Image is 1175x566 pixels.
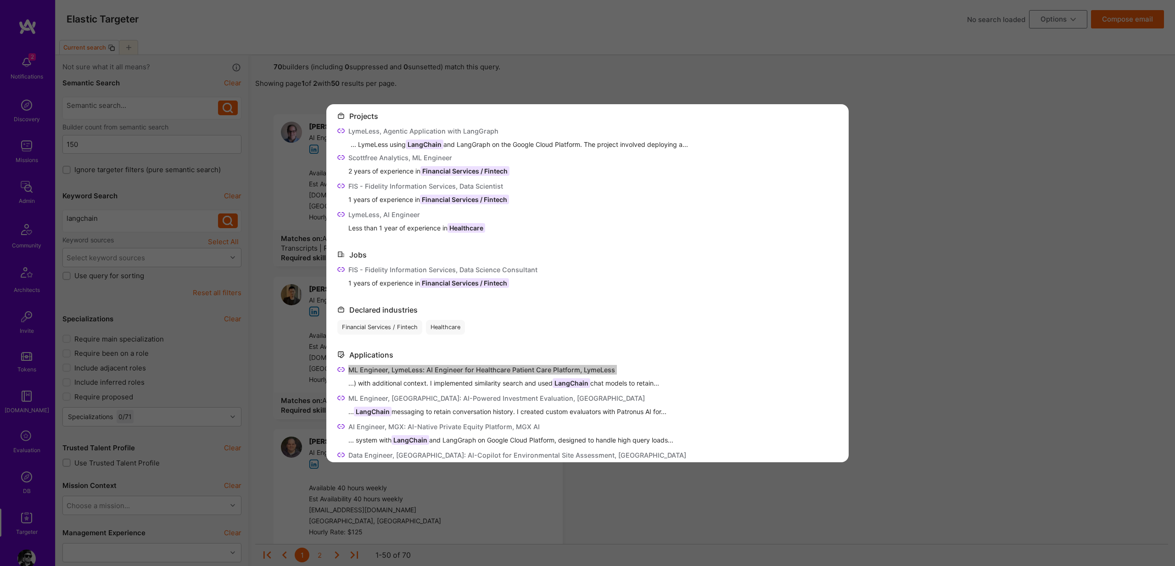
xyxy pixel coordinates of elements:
[349,305,418,315] div: Declared industries
[348,422,673,432] div: AI Engineer, MGX: AI-Native Private Equity Platform, MGX AI
[337,251,345,258] i: icon Jobs
[337,423,345,430] i: icon LinkSecondary
[337,306,345,313] i: icon DeclaredIndustries
[349,112,378,121] div: Projects
[420,195,509,204] span: Financial Services / Fintech
[348,265,537,275] div: FIS - Fidelity Information Services, Data Science Consultant
[337,320,422,335] div: Financial Services / Fintech
[337,182,345,190] i: icon LinkSecondary
[337,211,345,218] i: icon LinkSecondary
[348,450,686,460] div: Data Engineer, [GEOGRAPHIC_DATA]: AI-Copilot for Environmental Site Assessment, [GEOGRAPHIC_DATA]
[348,210,485,219] div: LymeLess, AI Engineer
[348,435,673,445] span: ... system with and LangGraph on Google Cloud Platform, designed to handle high query loads...
[337,394,345,402] i: icon LinkSecondary
[326,104,849,462] div: modal
[406,140,443,149] span: LangChain
[337,451,345,459] i: icon LinkSecondary
[420,278,509,288] span: Financial Services / Fintech
[348,365,659,375] div: ML Engineer, LymeLess: AI Engineer for Healthcare Patient Care Platform, LymeLess
[348,166,509,176] span: 2 years of experience in
[337,266,345,273] i: icon LinkSecondary
[348,126,498,136] div: LymeLess, Agentic Application with LangGraph
[348,181,509,191] div: FIS - Fidelity Information Services, Data Scientist
[337,366,345,373] i: icon LinkSecondary
[337,127,345,134] i: icon LinkSecondary
[448,223,485,233] span: Healthcare
[348,407,666,416] span: ... messaging to retain conversation history. I created custom evaluators with Patronus AI for...
[392,435,429,445] span: LangChain
[349,250,367,260] div: Jobs
[337,112,345,119] i: icon Projects
[351,140,838,149] div: ... LymeLess using and LangGraph on the Google Cloud Platform. The project involved deploying a...
[348,393,666,403] div: ML Engineer, [GEOGRAPHIC_DATA]: AI-Powered Investment Evaluation, [GEOGRAPHIC_DATA]
[420,166,509,176] span: Financial Services / Fintech
[337,351,345,358] i: icon Applications
[349,350,393,360] div: Applications
[348,153,509,163] div: Scottfree Analytics, ML Engineer
[553,378,590,388] span: LangChain
[354,407,392,416] span: LangChain
[426,320,465,335] div: Healthcare
[348,195,509,204] span: 1 years of experience in
[348,223,485,233] span: Less than 1 year of experience in
[348,378,659,388] span: ...) with additional context. I implemented similarity search and used chat models to retain...
[337,154,345,161] i: icon LinkSecondary
[348,278,537,288] span: 1 years of experience in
